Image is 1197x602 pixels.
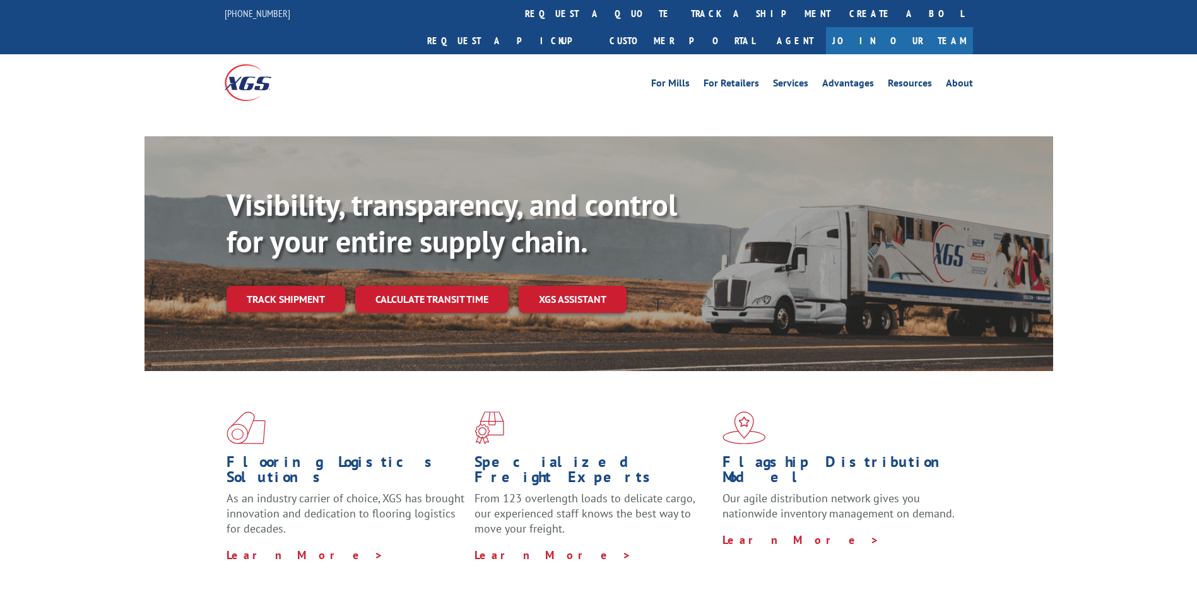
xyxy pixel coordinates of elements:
a: Services [773,78,808,92]
a: For Mills [651,78,690,92]
a: Resources [888,78,932,92]
a: Advantages [822,78,874,92]
a: XGS ASSISTANT [519,286,627,313]
img: xgs-icon-focused-on-flooring-red [475,411,504,444]
a: Join Our Team [826,27,973,54]
a: About [946,78,973,92]
a: Learn More > [722,533,880,547]
img: xgs-icon-flagship-distribution-model-red [722,411,766,444]
a: For Retailers [704,78,759,92]
h1: Flooring Logistics Solutions [227,454,465,491]
img: xgs-icon-total-supply-chain-intelligence-red [227,411,266,444]
a: Agent [764,27,826,54]
span: As an industry carrier of choice, XGS has brought innovation and dedication to flooring logistics... [227,491,464,536]
a: Calculate transit time [355,286,509,313]
a: Learn More > [227,548,384,562]
a: Track shipment [227,286,345,312]
h1: Specialized Freight Experts [475,454,713,491]
a: Request a pickup [418,27,600,54]
a: [PHONE_NUMBER] [225,7,290,20]
a: Learn More > [475,548,632,562]
p: From 123 overlength loads to delicate cargo, our experienced staff knows the best way to move you... [475,491,713,547]
span: Our agile distribution network gives you nationwide inventory management on demand. [722,491,955,521]
a: Customer Portal [600,27,764,54]
b: Visibility, transparency, and control for your entire supply chain. [227,185,677,261]
h1: Flagship Distribution Model [722,454,961,491]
